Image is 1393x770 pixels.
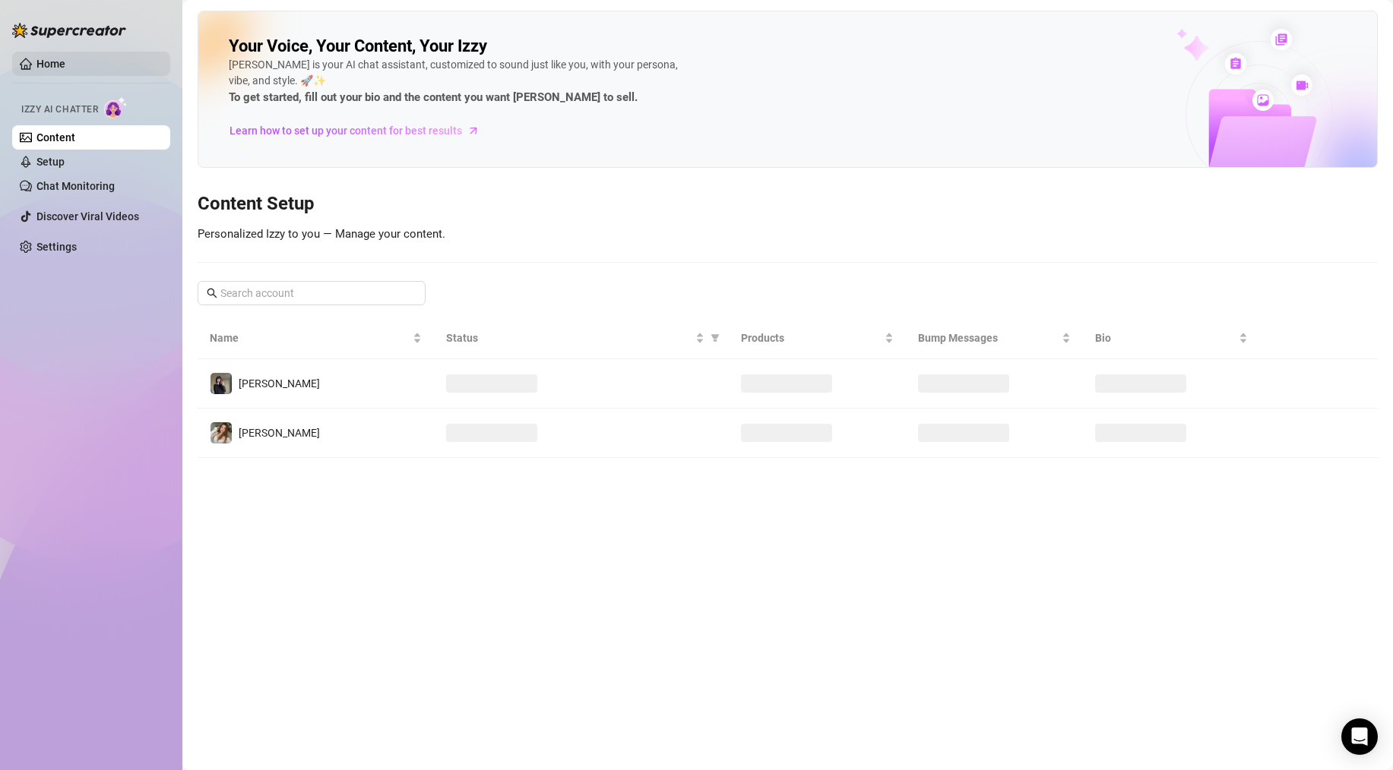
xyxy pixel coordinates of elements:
[36,241,77,253] a: Settings
[711,333,720,342] span: filter
[434,317,729,359] th: Status
[104,96,128,118] img: AI Chatter
[211,422,232,443] img: Paige
[729,317,906,359] th: Products
[239,377,320,390] span: [PERSON_NAME]
[198,192,1378,216] h3: Content Setup
[229,118,491,143] a: Learn how to set up your content for best results
[1095,330,1236,346] span: Bio
[708,327,723,349] span: filter
[220,285,404,301] input: Search account
[906,317,1083,359] th: Bump Messages
[230,122,462,139] span: Learn how to set up your content for best results
[207,288,217,298] span: search
[741,330,882,346] span: Products
[36,180,115,192] a: Chat Monitoring
[918,330,1059,346] span: Bump Messages
[229,57,685,107] div: [PERSON_NAME] is your AI chat assistant, customized to sound just like you, with your persona, vi...
[36,156,65,168] a: Setup
[446,330,692,346] span: Status
[1341,718,1378,755] div: Open Intercom Messenger
[198,227,445,241] span: Personalized Izzy to you — Manage your content.
[210,330,410,346] span: Name
[239,427,320,439] span: [PERSON_NAME]
[1141,12,1377,167] img: ai-chatter-content-library-cLFOSyPT.png
[36,58,65,70] a: Home
[198,317,434,359] th: Name
[466,123,481,138] span: arrow-right
[36,210,139,222] a: Discover Viral Videos
[21,103,98,117] span: Izzy AI Chatter
[12,23,126,38] img: logo-BBDzfeDw.svg
[229,90,638,104] strong: To get started, fill out your bio and the content you want [PERSON_NAME] to sell.
[36,131,75,144] a: Content
[229,36,487,57] h2: Your Voice, Your Content, Your Izzy
[1083,317,1260,359] th: Bio
[211,373,232,394] img: Anna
